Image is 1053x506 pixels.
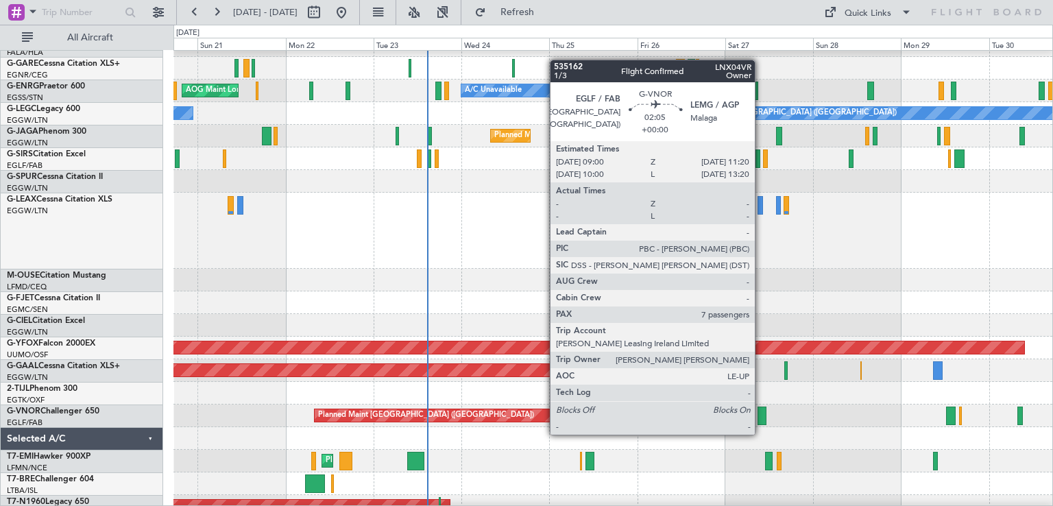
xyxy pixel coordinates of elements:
[7,327,48,337] a: EGGW/LTN
[7,183,48,193] a: EGGW/LTN
[7,105,80,113] a: G-LEGCLegacy 600
[7,173,37,181] span: G-SPUR
[7,70,48,80] a: EGNR/CEG
[374,38,461,50] div: Tue 23
[7,362,38,370] span: G-GAAL
[7,60,38,68] span: G-GARE
[36,33,145,43] span: All Aircraft
[7,150,86,158] a: G-SIRSCitation Excel
[7,385,29,393] span: 2-TIJL
[7,475,94,483] a: T7-BREChallenger 604
[461,38,549,50] div: Wed 24
[15,27,149,49] button: All Aircraft
[7,173,103,181] a: G-SPURCessna Citation II
[7,498,89,506] a: T7-N1960Legacy 650
[674,103,897,123] div: A/C Unavailable [GEOGRAPHIC_DATA] ([GEOGRAPHIC_DATA])
[7,362,120,370] a: G-GAALCessna Citation XLS+
[7,304,48,315] a: EGMC/SEN
[7,128,38,136] span: G-JAGA
[42,2,121,23] input: Trip Number
[845,7,891,21] div: Quick Links
[7,272,40,280] span: M-OUSE
[176,27,199,39] div: [DATE]
[197,38,285,50] div: Sun 21
[7,317,85,325] a: G-CIELCitation Excel
[7,105,36,113] span: G-LEGC
[326,450,457,471] div: Planned Maint [GEOGRAPHIC_DATA]
[7,339,38,348] span: G-YFOX
[7,60,120,68] a: G-GARECessna Citation XLS+
[468,1,550,23] button: Refresh
[7,115,48,125] a: EGGW/LTN
[7,272,106,280] a: M-OUSECitation Mustang
[7,498,45,506] span: T7-N1960
[638,38,725,50] div: Fri 26
[7,138,48,148] a: EGGW/LTN
[7,294,34,302] span: G-FJET
[7,475,35,483] span: T7-BRE
[901,38,989,50] div: Mon 29
[7,128,86,136] a: G-JAGAPhenom 300
[813,38,901,50] div: Sun 28
[489,8,546,17] span: Refresh
[7,150,33,158] span: G-SIRS
[7,418,43,428] a: EGLF/FAB
[7,395,45,405] a: EGTK/OXF
[7,350,48,360] a: UUMO/OSF
[7,463,47,473] a: LFMN/NCE
[7,372,48,383] a: EGGW/LTN
[7,453,90,461] a: T7-EMIHawker 900XP
[7,294,100,302] a: G-FJETCessna Citation II
[186,80,339,101] div: AOG Maint London ([GEOGRAPHIC_DATA])
[7,282,47,292] a: LFMD/CEQ
[7,453,34,461] span: T7-EMI
[7,160,43,171] a: EGLF/FAB
[7,82,39,91] span: G-ENRG
[725,38,813,50] div: Sat 27
[7,407,99,415] a: G-VNORChallenger 650
[7,93,43,103] a: EGSS/STN
[286,38,374,50] div: Mon 22
[7,385,77,393] a: 2-TIJLPhenom 300
[7,317,32,325] span: G-CIEL
[7,206,48,216] a: EGGW/LTN
[318,405,534,426] div: Planned Maint [GEOGRAPHIC_DATA] ([GEOGRAPHIC_DATA])
[7,485,38,496] a: LTBA/ISL
[494,125,710,146] div: Planned Maint [GEOGRAPHIC_DATA] ([GEOGRAPHIC_DATA])
[7,195,112,204] a: G-LEAXCessna Citation XLS
[465,80,522,101] div: A/C Unavailable
[7,47,43,58] a: FALA/HLA
[7,339,95,348] a: G-YFOXFalcon 2000EX
[7,407,40,415] span: G-VNOR
[7,82,85,91] a: G-ENRGPraetor 600
[233,6,298,19] span: [DATE] - [DATE]
[549,38,637,50] div: Thu 25
[817,1,919,23] button: Quick Links
[7,195,36,204] span: G-LEAX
